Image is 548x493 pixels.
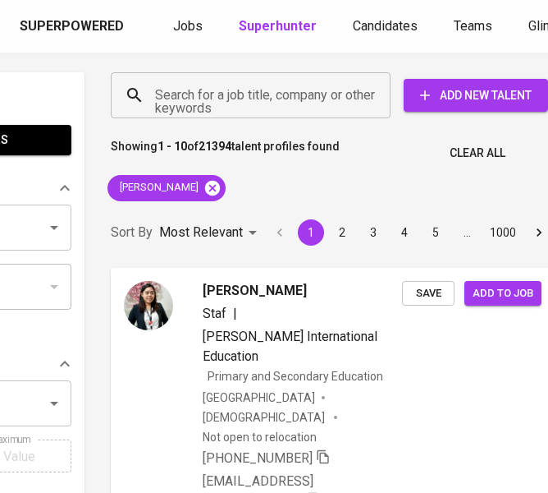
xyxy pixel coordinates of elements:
span: Candidates [353,18,418,34]
img: 48d2f7ea15552ee32f0027228ecfa44b.jpg [124,281,173,330]
span: Jobs [173,18,203,34]
p: Sort By [111,223,153,242]
div: [PERSON_NAME] [107,175,226,201]
span: Primary and Secondary Education [208,370,383,383]
button: Open [43,216,66,239]
div: Superpowered [20,17,124,36]
p: Showing of talent profiles found [111,138,340,168]
a: Jobs [173,16,206,37]
button: page 1 [298,219,324,246]
button: Go to page 5 [422,219,449,246]
input: Value [3,440,71,472]
button: Open [43,392,66,415]
button: Clear All [443,138,512,168]
span: Teams [454,18,492,34]
span: [PERSON_NAME] [107,180,208,196]
p: Not open to relocation [203,429,317,445]
button: Add to job [464,281,541,306]
span: Clear All [450,143,505,164]
button: Save [402,281,454,306]
span: [DEMOGRAPHIC_DATA] [203,409,327,426]
b: 1 - 10 [158,140,187,153]
button: Go to page 3 [360,219,386,246]
button: Go to page 4 [391,219,418,246]
span: Save [410,284,446,303]
span: [PHONE_NUMBER] [203,450,313,466]
span: | [233,304,237,324]
button: Add New Talent [404,79,548,112]
span: [PERSON_NAME] [203,281,307,301]
a: Superhunter [239,16,320,37]
b: 21394 [199,140,231,153]
span: [PERSON_NAME] International Education [203,329,377,364]
p: Most Relevant [159,223,243,242]
b: Superhunter [239,18,317,34]
a: Candidates [353,16,421,37]
span: Staf [203,306,226,321]
button: Go to page 1000 [485,219,521,246]
div: … [454,224,480,241]
span: Add to job [473,284,533,303]
span: Add New Talent [417,85,535,106]
a: Teams [454,16,495,37]
div: [GEOGRAPHIC_DATA] [203,389,315,406]
div: Most Relevant [159,218,263,248]
button: Go to page 2 [329,219,355,246]
a: Superpowered [20,17,127,36]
